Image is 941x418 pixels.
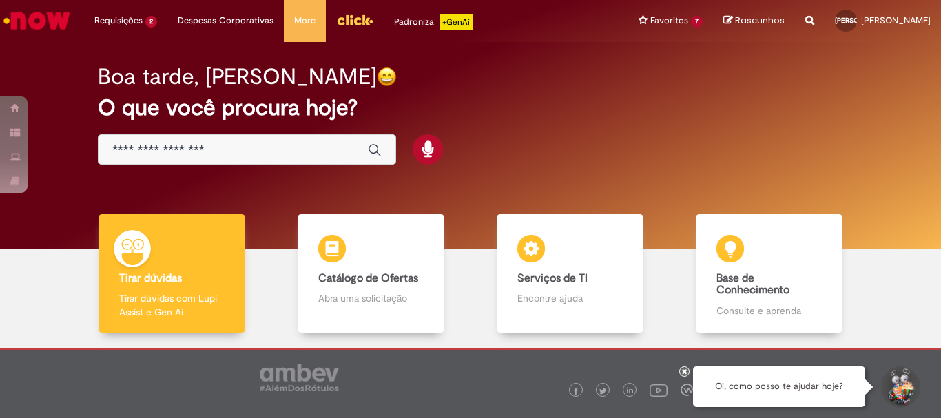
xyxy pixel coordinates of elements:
span: Rascunhos [735,14,785,27]
p: Consulte e aprenda [716,304,821,317]
div: Oi, como posso te ajudar hoje? [693,366,865,407]
b: Serviços de TI [517,271,588,285]
span: More [294,14,316,28]
h2: O que você procura hoje? [98,96,843,120]
img: logo_footer_linkedin.png [627,387,634,395]
p: Encontre ajuda [517,291,622,305]
span: [PERSON_NAME] [861,14,931,26]
button: Iniciar Conversa de Suporte [879,366,920,408]
p: +GenAi [440,14,473,30]
img: logo_footer_workplace.png [681,384,693,396]
img: logo_footer_facebook.png [572,388,579,395]
p: Tirar dúvidas com Lupi Assist e Gen Ai [119,291,224,319]
b: Tirar dúvidas [119,271,182,285]
p: Abra uma solicitação [318,291,423,305]
a: Base de Conhecimento Consulte e aprenda [670,214,869,333]
a: Rascunhos [723,14,785,28]
span: Requisições [94,14,143,28]
img: logo_footer_ambev_rotulo_gray.png [260,364,339,391]
b: Base de Conhecimento [716,271,789,297]
b: Catálogo de Ofertas [318,271,418,285]
a: Tirar dúvidas Tirar dúvidas com Lupi Assist e Gen Ai [72,214,271,333]
span: 7 [691,16,703,28]
span: Despesas Corporativas [178,14,273,28]
img: click_logo_yellow_360x200.png [336,10,373,30]
img: ServiceNow [1,7,72,34]
h2: Boa tarde, [PERSON_NAME] [98,65,377,89]
span: Favoritos [650,14,688,28]
div: Padroniza [394,14,473,30]
img: happy-face.png [377,67,397,87]
a: Catálogo de Ofertas Abra uma solicitação [271,214,470,333]
span: [PERSON_NAME] [835,16,889,25]
span: 2 [145,16,157,28]
a: Serviços de TI Encontre ajuda [470,214,670,333]
img: logo_footer_twitter.png [599,388,606,395]
img: logo_footer_youtube.png [650,381,668,399]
